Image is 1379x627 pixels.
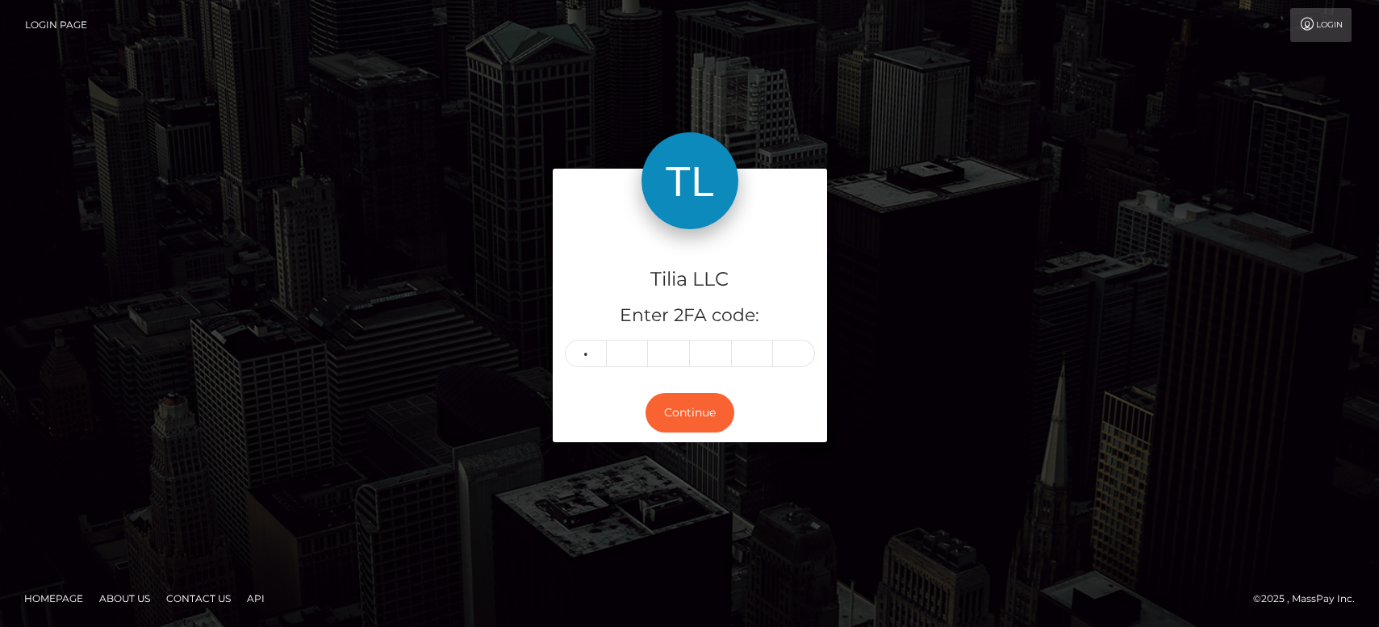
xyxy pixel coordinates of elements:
[18,586,90,611] a: Homepage
[1290,8,1352,42] a: Login
[240,586,271,611] a: API
[565,265,815,294] h4: Tilia LLC
[565,303,815,328] h5: Enter 2FA code:
[93,586,157,611] a: About Us
[646,393,734,433] button: Continue
[1253,590,1367,608] div: © 2025 , MassPay Inc.
[160,586,237,611] a: Contact Us
[25,8,87,42] a: Login Page
[641,132,738,229] img: Tilia LLC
